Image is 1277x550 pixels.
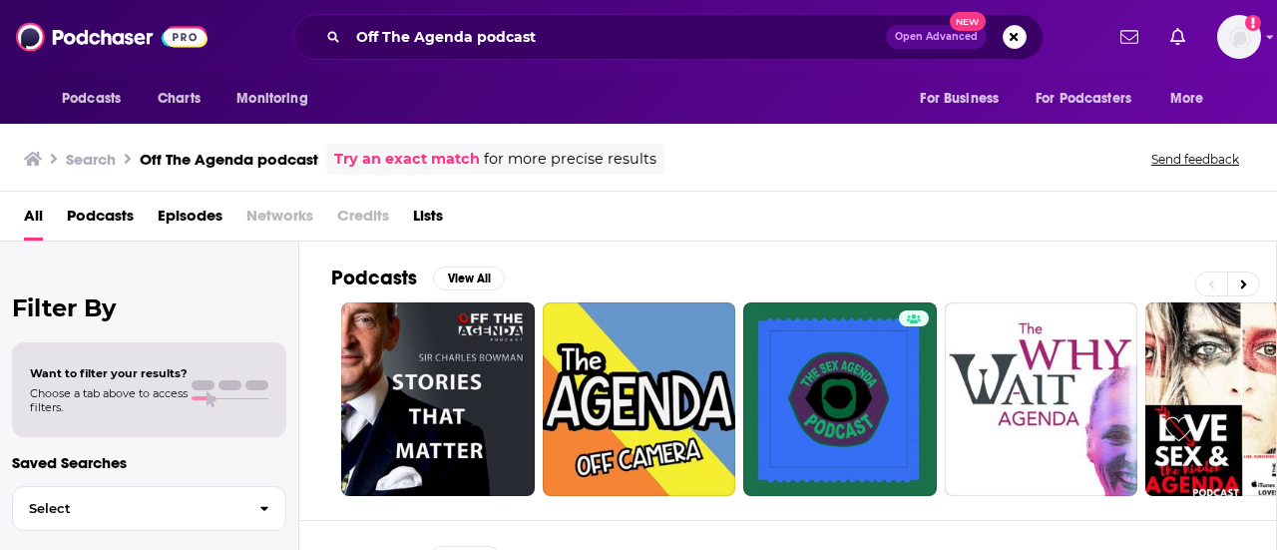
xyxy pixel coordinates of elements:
[66,150,116,169] h3: Search
[12,486,286,531] button: Select
[1036,85,1131,113] span: For Podcasters
[158,85,201,113] span: Charts
[293,14,1044,60] div: Search podcasts, credits, & more...
[13,502,243,515] span: Select
[331,266,505,290] a: PodcastsView All
[334,148,480,171] a: Try an exact match
[12,293,286,322] h2: Filter By
[236,85,307,113] span: Monitoring
[30,366,188,380] span: Want to filter your results?
[1156,80,1229,118] button: open menu
[337,200,389,241] span: Credits
[1217,15,1261,59] button: Show profile menu
[48,80,147,118] button: open menu
[145,80,213,118] a: Charts
[1217,15,1261,59] img: User Profile
[331,266,417,290] h2: Podcasts
[222,80,333,118] button: open menu
[62,85,121,113] span: Podcasts
[140,150,318,169] h3: Off The Agenda podcast
[158,200,222,241] a: Episodes
[895,32,978,42] span: Open Advanced
[12,453,286,472] p: Saved Searches
[246,200,313,241] span: Networks
[1217,15,1261,59] span: Logged in as maddieFHTGI
[950,12,986,31] span: New
[67,200,134,241] a: Podcasts
[920,85,999,113] span: For Business
[1023,80,1160,118] button: open menu
[484,148,656,171] span: for more precise results
[886,25,987,49] button: Open AdvancedNew
[24,200,43,241] a: All
[1112,20,1146,54] a: Show notifications dropdown
[1170,85,1204,113] span: More
[1162,20,1193,54] a: Show notifications dropdown
[1145,151,1245,168] button: Send feedback
[1245,15,1261,31] svg: Add a profile image
[348,21,886,53] input: Search podcasts, credits, & more...
[30,386,188,414] span: Choose a tab above to access filters.
[16,18,208,56] img: Podchaser - Follow, Share and Rate Podcasts
[433,267,505,290] button: View All
[906,80,1024,118] button: open menu
[413,200,443,241] a: Lists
